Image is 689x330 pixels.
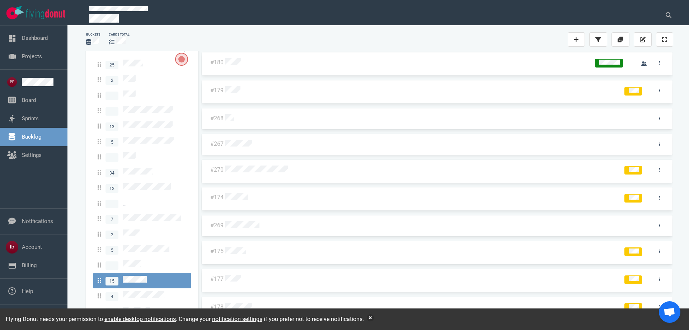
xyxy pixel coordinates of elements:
a: #174 [210,194,224,201]
div: cards total [109,32,130,37]
a: Board [22,97,36,103]
a: #270 [210,166,224,173]
a: #175 [210,248,224,255]
a: #179 [210,87,224,94]
span: 7 [106,215,118,224]
a: #268 [210,115,224,122]
a: 13 [93,118,191,134]
a: 25 [93,57,191,72]
a: Projects [22,53,42,60]
span: 5 [106,246,118,255]
span: 25 [106,61,118,69]
a: 1 [93,304,191,319]
a: Sprints [22,115,39,122]
div: Open de chat [659,301,680,323]
a: 5 [93,242,191,257]
a: #177 [210,275,224,282]
a: enable desktop notifications [104,316,176,322]
a: 7 [93,211,191,227]
a: #180 [210,59,224,66]
a: Help [22,288,33,294]
span: 34 [106,169,118,177]
a: 2 [93,227,191,242]
img: Flying Donut text logo [26,9,65,19]
a: Backlog [22,134,41,140]
a: 34 [93,165,191,180]
a: Account [22,244,42,250]
a: #269 [210,222,224,229]
span: 13 [106,122,118,131]
span: . Change your if you prefer not to receive notifications. [176,316,364,322]
span: Flying Donut needs your permission to [6,316,176,322]
a: Billing [22,262,37,269]
span: 2 [106,231,118,239]
span: 4 [106,292,118,301]
button: Open the dialog [175,53,188,66]
a: 12 [93,180,191,196]
a: Dashboard [22,35,48,41]
a: 4 [93,288,191,304]
a: 2 [93,72,191,88]
span: 15 [106,277,118,285]
span: 2 [106,76,118,85]
a: #178 [210,303,224,310]
a: notification settings [212,316,262,322]
span: 1 [106,308,118,316]
a: Settings [22,152,42,158]
a: Notifications [22,218,53,224]
a: 5 [93,134,191,149]
a: 15 [93,273,191,288]
div: Buckets [86,32,100,37]
span: 12 [106,184,118,193]
a: #267 [210,140,224,147]
span: 5 [106,138,118,147]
